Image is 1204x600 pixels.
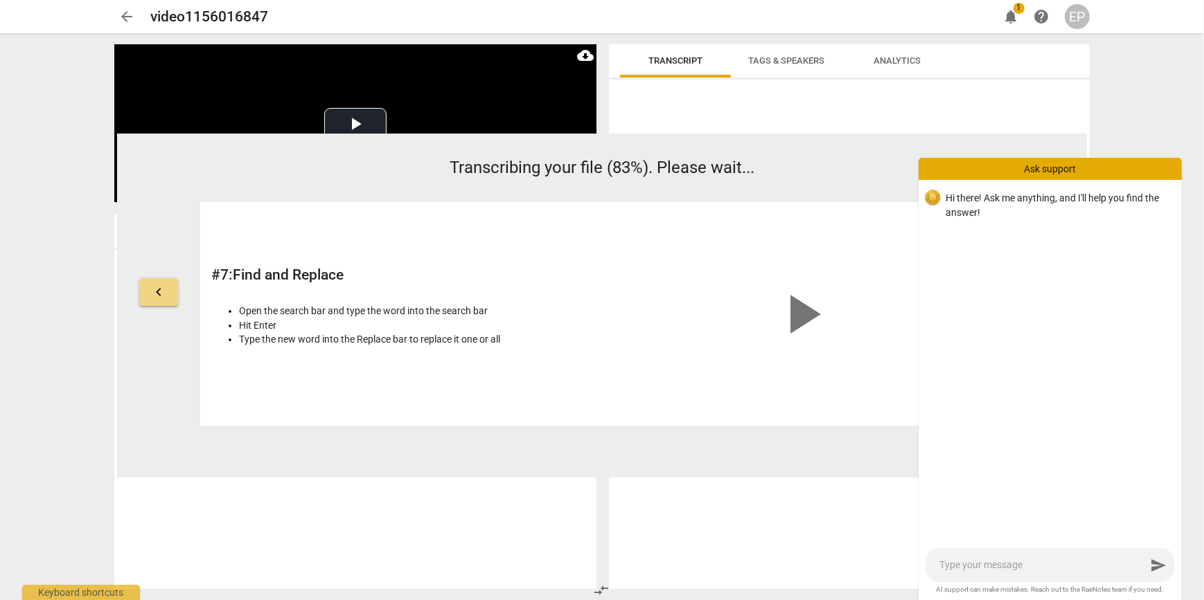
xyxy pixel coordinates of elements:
span: notifications [1002,8,1019,25]
button: Notifications [998,4,1023,29]
span: cloud_download [577,47,594,64]
li: Open the search bar and type the word into the search bar [239,304,594,318]
span: 1 [1013,3,1025,14]
span: play_arrow [768,281,835,347]
h2: video1156016847 [150,8,268,26]
span: Analytics [874,55,921,66]
button: EP [1065,4,1090,29]
img: 07265d9b138777cce26606498f17c26b.svg [925,190,941,206]
p: Hi there! Ask me anything, and I'll help you find the answer! [946,191,1171,219]
span: compare_arrows [594,582,610,599]
span: AI support can make mistakes. Reach out to the RaeNotes team if you need. [930,585,1171,594]
span: arrow_back [118,8,135,25]
a: Help [1029,4,1054,29]
span: keyboard_arrow_left [150,284,167,300]
li: Hit Enter [239,318,594,333]
li: Type the new word into the Replace bar to replace it one or all [239,332,594,347]
span: Transcribing your file (83%). Please wait... [450,158,754,177]
div: Ask support [919,158,1182,180]
span: help [1033,8,1050,25]
div: Keyboard shortcuts [22,585,140,600]
span: Tags & Speakers [748,55,824,66]
button: Send [1146,553,1171,578]
span: Transcript [648,55,702,66]
h2: # 7 : Find and Replace [211,266,594,284]
span: send [1150,557,1167,574]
